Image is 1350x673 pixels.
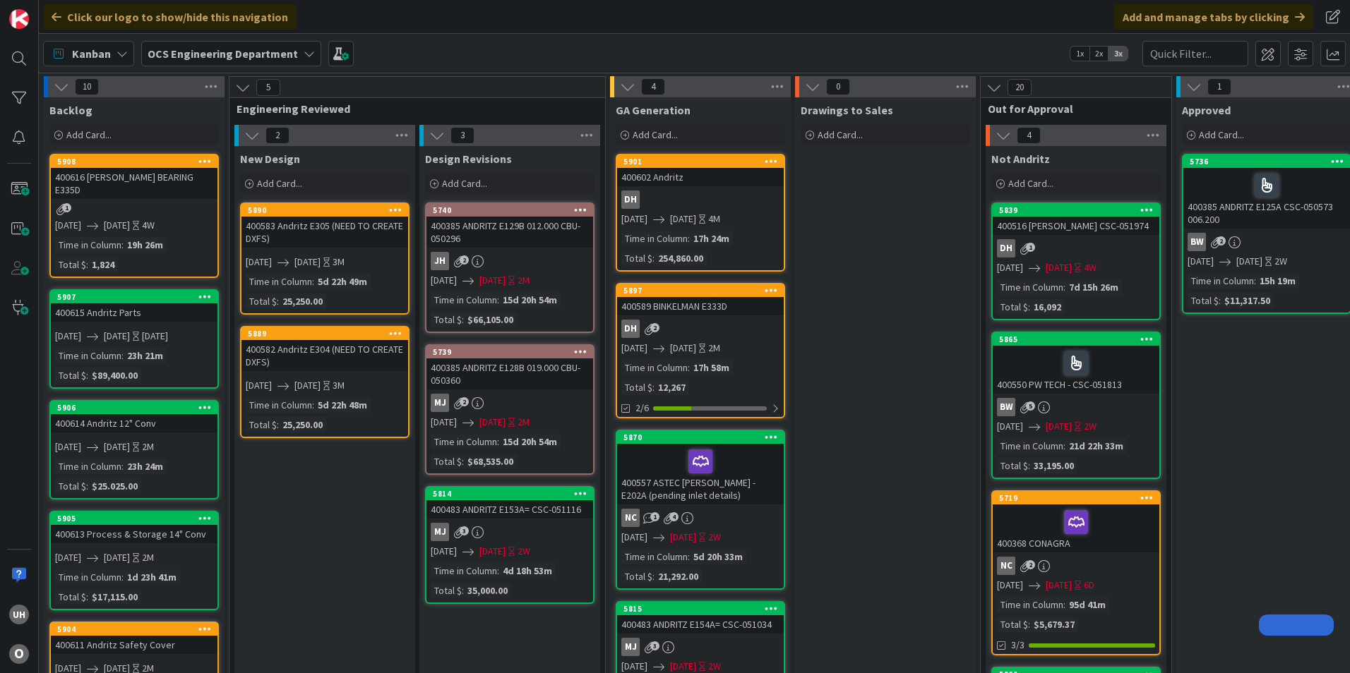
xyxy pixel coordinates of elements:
div: 15h 19m [1256,273,1299,289]
div: Total $ [997,458,1028,473]
span: [DATE] [479,415,506,430]
div: 7d 15h 26m [1065,279,1122,295]
div: 254,860.00 [655,250,707,266]
div: 5908400616 [PERSON_NAME] BEARING E335D [51,155,217,199]
div: 5897 [623,286,784,296]
div: 5889400582 Andritz E304 (NEED TO CREATE DXFS) [241,327,408,371]
div: 2W [1274,254,1287,269]
div: 5901 [617,155,784,168]
div: Total $ [997,299,1028,315]
div: 400615 Andritz Parts [51,303,217,322]
span: : [121,237,124,253]
span: [DATE] [1046,419,1072,434]
div: 400557 ASTEC [PERSON_NAME] - E202A (pending inlet details) [617,444,784,504]
div: 4W [142,218,155,233]
div: 400516 [PERSON_NAME] CSC-051974 [993,217,1159,235]
div: $89,400.00 [88,368,141,383]
div: JH [431,252,449,270]
span: : [462,312,464,327]
span: [DATE] [246,255,272,269]
span: : [462,454,464,469]
div: 5865 [993,333,1159,346]
div: 16,092 [1030,299,1065,315]
span: [DATE] [479,273,506,288]
div: MJ [426,523,593,541]
div: DH [621,190,640,209]
div: 400589 BINKELMAN E333D [617,297,784,315]
span: : [652,250,655,266]
span: Add Card... [633,128,678,141]
div: 2M [708,341,720,356]
span: Add Card... [257,177,302,190]
span: [DATE] [55,439,81,454]
div: 2M [142,550,154,565]
div: 400483 ANDRITZ E153A= CSC-051116 [426,500,593,519]
div: Total $ [246,417,277,432]
div: 5870400557 ASTEC [PERSON_NAME] - E202A (pending inlet details) [617,431,784,504]
div: Total $ [431,583,462,598]
div: 95d 41m [1065,597,1109,612]
div: 23h 21m [124,348,167,363]
div: 2M [518,273,530,288]
a: 5889400582 Andritz E304 (NEED TO CREATE DXFS)[DATE][DATE]3MTime in Column:5d 22h 48mTotal $:25,25... [240,326,410,438]
span: 3/3 [1011,638,1025,653]
span: [DATE] [246,378,272,393]
div: $25.025.00 [88,478,141,494]
div: 5736 [1183,155,1350,168]
div: $66,105.00 [464,312,517,327]
span: : [462,583,464,598]
div: 5904 [51,623,217,636]
div: 25,250.00 [279,293,326,309]
div: 5889 [241,327,408,340]
div: 1d 23h 41m [124,569,180,585]
div: 400602 Andritz [617,168,784,186]
div: 5865400550 PW TECH - CSC-051813 [993,333,1159,394]
div: 5740 [433,205,593,215]
span: 1 [650,512,659,521]
div: 400483 ANDRITZ E154A= CSC-051034 [617,615,784,633]
div: 5907 [51,291,217,303]
div: 5901400602 Andritz [617,155,784,186]
span: [DATE] [431,273,457,288]
div: JH [426,252,593,270]
div: 5814400483 ANDRITZ E153A= CSC-051116 [426,487,593,519]
span: : [86,257,88,272]
div: DH [617,190,784,209]
div: 400616 [PERSON_NAME] BEARING E335D [51,168,217,199]
div: 5740400385 ANDRITZ E129B 012.000 CBU- 050296 [426,204,593,248]
div: 21,292.00 [655,569,702,584]
div: Time in Column [431,563,497,578]
span: Add Card... [442,177,487,190]
span: : [121,459,124,474]
span: : [277,417,279,432]
span: : [1063,597,1065,612]
span: 2/6 [635,401,649,416]
span: Add Card... [818,128,863,141]
div: Time in Column [55,237,121,253]
div: MJ [617,638,784,656]
span: 3 [650,641,659,650]
a: 5719400368 CONAGRANC[DATE][DATE]6DTime in Column:95d 41mTotal $:$5,679.373/3 [991,490,1161,655]
div: 21d 22h 33m [1065,438,1127,454]
div: 400613 Process & Storage 14" Conv [51,525,217,543]
div: 5d 22h 48m [314,397,371,413]
a: 5906400614 Andritz 12" Conv[DATE][DATE]2MTime in Column:23h 24mTotal $:$25.025.00 [49,400,219,499]
a: 5905400613 Process & Storage 14" Conv[DATE][DATE]2MTime in Column:1d 23h 41mTotal $:$17,115.00 [49,511,219,610]
div: Time in Column [997,597,1063,612]
div: Total $ [55,589,86,605]
span: [DATE] [55,329,81,344]
div: 5890 [241,204,408,217]
div: 5901 [623,157,784,166]
a: 5897400589 BINKELMAN E333DDH[DATE][DATE]2MTime in Column:17h 58mTotal $:12,2672/6 [616,283,785,418]
a: 5901400602 AndritzDH[DATE][DATE]4MTime in Column:17h 24mTotal $:254,860.00 [616,154,785,272]
span: : [1028,299,1030,315]
div: Time in Column [431,434,497,449]
div: NC [617,509,784,527]
span: [DATE] [431,544,457,559]
span: Engineering Reviewed [237,102,587,116]
div: Time in Column [55,459,121,474]
div: 5865 [999,334,1159,344]
div: 400614 Andritz 12" Conv [51,414,217,432]
div: Time in Column [55,569,121,585]
span: [DATE] [1046,578,1072,593]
